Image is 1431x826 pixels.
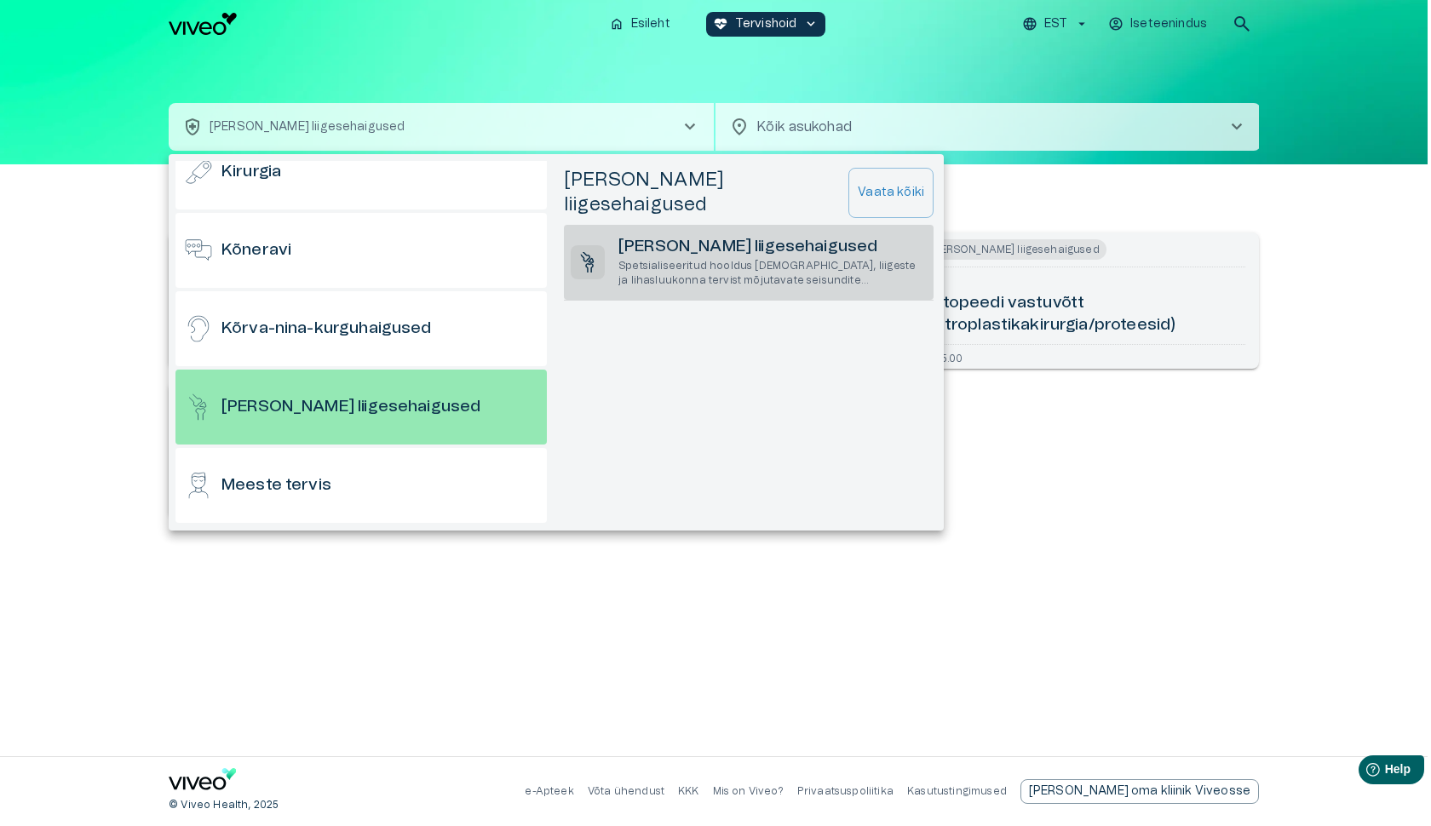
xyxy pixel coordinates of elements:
[618,259,927,288] p: Spetsialiseeritud hooldus [DEMOGRAPHIC_DATA], liigeste ja lihasluukonna tervist mõjutavate seisun...
[564,168,848,218] h5: [PERSON_NAME] liigesehaigused
[221,318,432,341] h6: Kõrva-nina-kurguhaigused
[221,161,281,184] h6: Kirurgia
[221,474,331,497] h6: Meeste tervis
[618,236,927,259] h6: [PERSON_NAME] liigesehaigused
[858,184,924,202] p: Vaata kõiki
[1298,749,1431,796] iframe: Help widget launcher
[221,396,480,419] h6: [PERSON_NAME] liigesehaigused
[848,168,934,218] button: Vaata kõiki
[221,239,291,262] h6: Kõneravi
